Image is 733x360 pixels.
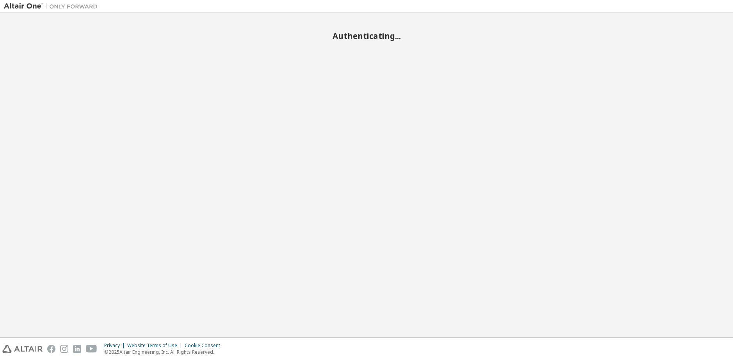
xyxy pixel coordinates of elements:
[104,349,225,355] p: © 2025 Altair Engineering, Inc. All Rights Reserved.
[4,31,729,41] h2: Authenticating...
[60,345,68,353] img: instagram.svg
[86,345,97,353] img: youtube.svg
[127,342,185,349] div: Website Terms of Use
[4,2,101,10] img: Altair One
[47,345,55,353] img: facebook.svg
[2,345,43,353] img: altair_logo.svg
[73,345,81,353] img: linkedin.svg
[185,342,225,349] div: Cookie Consent
[104,342,127,349] div: Privacy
